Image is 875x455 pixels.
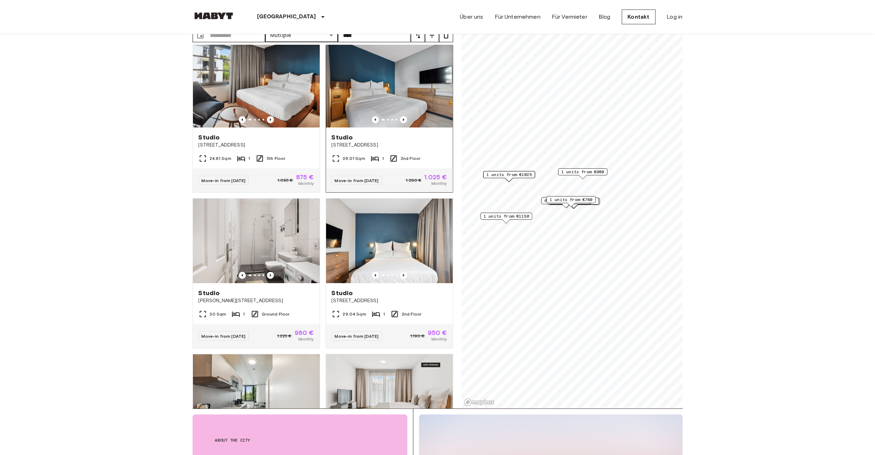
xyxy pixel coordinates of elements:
span: Studio [199,133,220,142]
span: Monthly [298,180,314,187]
span: Ground Floor [262,311,290,317]
span: 1.225 € [277,333,292,339]
span: Move-in from [DATE] [335,178,379,183]
div: Map marker [483,171,535,182]
span: 2nd Floor [401,155,420,162]
span: [STREET_ADDRESS] [332,142,447,149]
div: Map marker [549,198,599,208]
span: 1 units from €1025 [486,172,532,178]
span: 1 units from €780 [550,197,593,203]
span: Move-in from [DATE] [202,178,246,183]
p: [GEOGRAPHIC_DATA] [257,13,316,21]
button: Previous image [267,272,274,279]
img: Habyt [193,12,235,19]
span: 36.01 Sqm [343,155,365,162]
span: 1 units from €1130 [483,213,529,219]
span: Monthly [431,336,447,342]
a: Für Unternehmen [495,13,540,21]
span: Move-in from [DATE] [202,334,246,339]
a: Marketing picture of unit DE-01-047-001-01HPrevious imagePrevious imageStudio[PERSON_NAME][STREET... [193,198,320,348]
img: Marketing picture of unit DE-01-482-204-01 [326,199,453,283]
button: Choose date [193,28,207,42]
a: Kontakt [622,10,656,24]
button: tune [425,28,439,42]
span: Monthly [298,336,314,342]
button: Previous image [239,116,246,123]
span: 1 [248,155,250,162]
div: Mutliple [265,28,338,42]
span: 1 units from €980 [561,169,604,175]
span: 24.81 Sqm [210,155,231,162]
span: 950 € [428,330,447,336]
img: Marketing picture of unit DE-01-491-501-001 [326,354,453,439]
button: Previous image [372,116,379,123]
a: Blog [599,13,611,21]
span: 5th Floor [267,155,285,162]
div: Map marker [558,168,607,179]
a: Über uns [460,13,483,21]
span: 2nd Floor [402,311,421,317]
span: 875 € [296,174,314,180]
button: Previous image [400,116,407,123]
a: Log in [667,13,683,21]
a: Marketing picture of unit DE-01-482-503-01Previous imagePrevious imageStudio[STREET_ADDRESS]24.81... [193,43,320,193]
button: Previous image [239,272,246,279]
span: Move-in from [DATE] [335,334,379,339]
span: 1.095 € [277,177,293,183]
button: tune [439,28,453,42]
img: Marketing picture of unit DE-01-047-001-01H [193,199,320,283]
span: About the city [215,437,385,443]
a: Für Vermieter [552,13,587,21]
button: Previous image [400,272,407,279]
span: Studio [332,133,353,142]
span: 1.025 € [424,174,447,180]
a: Marketing picture of unit DE-01-482-204-01Previous imagePrevious imageStudio[STREET_ADDRESS]29.04... [326,198,453,348]
span: 29.04 Sqm [343,311,366,317]
div: Map marker [541,197,590,208]
img: Marketing picture of unit DE-01-483-204-01 [326,43,453,127]
span: [STREET_ADDRESS] [332,297,447,304]
span: 30 Sqm [210,311,226,317]
a: Marketing picture of unit DE-01-483-204-01Previous imagePrevious imageStudio[STREET_ADDRESS]36.01... [326,43,453,193]
span: Monthly [431,180,447,187]
span: [STREET_ADDRESS] [199,142,314,149]
span: Studio [332,289,353,297]
span: 1 [243,311,245,317]
div: Map marker [480,213,532,224]
span: 980 € [295,330,314,336]
span: 1.280 € [406,177,421,183]
img: Marketing picture of unit DE-01-186-327-01 [193,354,320,439]
span: 1 [382,155,384,162]
button: Previous image [267,116,274,123]
div: Map marker [546,196,596,207]
span: Studio [199,289,220,297]
span: 6 units from €875 [544,198,587,204]
span: 1 [383,311,385,317]
button: tune [411,28,425,42]
button: Previous image [372,272,379,279]
img: Marketing picture of unit DE-01-482-503-01 [193,43,320,127]
span: 1.190 € [410,333,425,339]
a: Mapbox logo [464,398,495,406]
div: Map marker [548,198,600,209]
span: [PERSON_NAME][STREET_ADDRESS] [199,297,314,304]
